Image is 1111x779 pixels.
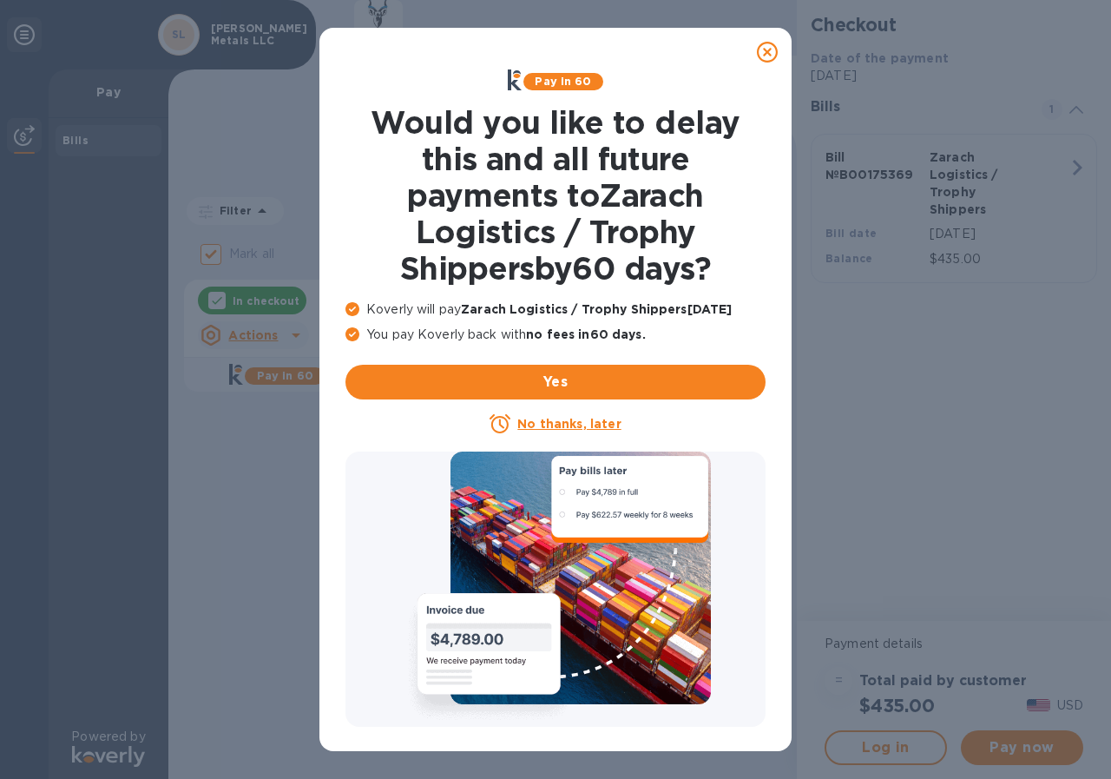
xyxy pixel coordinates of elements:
u: No thanks, later [517,417,621,431]
h1: Would you like to delay this and all future payments to Zarach Logistics / Trophy Shippers by 60 ... [345,104,766,287]
p: Koverly will pay [345,300,766,319]
b: Zarach Logistics / Trophy Shippers [DATE] [461,302,732,316]
b: Pay in 60 [535,75,591,88]
p: You pay Koverly back with [345,326,766,344]
b: no fees in 60 days . [526,327,645,341]
span: Yes [359,372,752,393]
button: Yes [345,365,766,399]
